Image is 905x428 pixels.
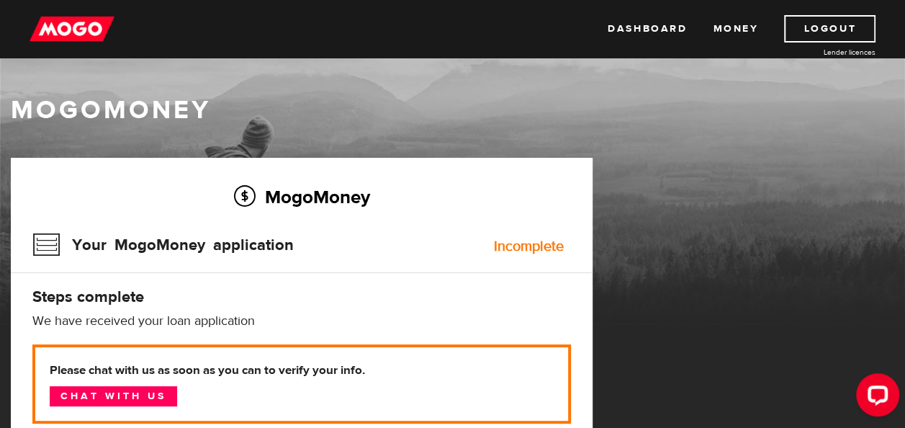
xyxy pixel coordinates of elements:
[767,47,875,58] a: Lender licences
[50,362,554,379] b: Please chat with us as soon as you can to verify your info.
[30,15,114,43] img: mogo_logo-11ee424be714fa7cbb0f0f49df9e16ec.png
[713,15,758,43] a: Money
[608,15,687,43] a: Dashboard
[32,287,571,307] h4: Steps complete
[32,313,571,330] p: We have received your loan application
[845,367,905,428] iframe: LiveChat chat widget
[32,182,571,212] h2: MogoMoney
[784,15,875,43] a: Logout
[11,95,894,125] h1: MogoMoney
[494,239,564,254] div: Incomplete
[32,226,294,264] h3: Your MogoMoney application
[50,386,177,406] a: Chat with us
